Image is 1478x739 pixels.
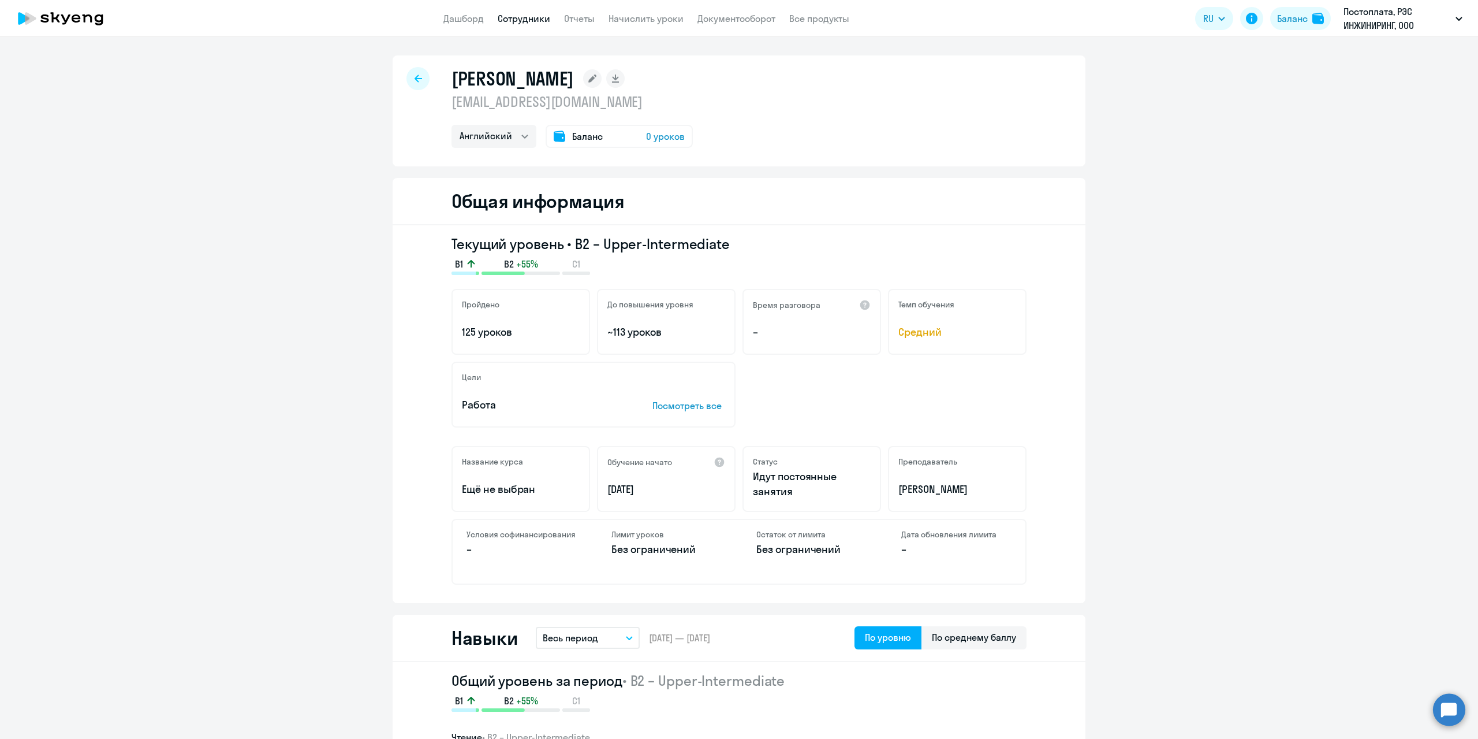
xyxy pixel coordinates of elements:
[898,325,1016,340] span: Средний
[504,258,514,270] span: B2
[753,325,871,340] p: –
[932,630,1016,644] div: По среднему баллу
[462,398,617,413] p: Работа
[1338,5,1468,32] button: Постоплата, РЭС ИНЖИНИРИНГ, ООО
[516,258,538,270] span: +55%
[572,695,580,707] span: C1
[753,469,871,499] p: Идут постоянные занятия
[611,542,722,557] p: Без ограничений
[622,672,785,689] span: • B2 – Upper-Intermediate
[609,13,684,24] a: Начислить уроки
[646,129,685,143] span: 0 уроков
[462,482,580,497] p: Ещё не выбран
[451,92,693,111] p: [EMAIL_ADDRESS][DOMAIN_NAME]
[756,542,867,557] p: Без ограничений
[607,482,725,497] p: [DATE]
[1195,7,1233,30] button: RU
[455,695,463,707] span: B1
[543,631,598,645] p: Весь период
[898,456,957,467] h5: Преподаватель
[697,13,775,24] a: Документооборот
[572,129,603,143] span: Баланс
[865,630,911,644] div: По уровню
[504,695,514,707] span: B2
[652,399,725,413] p: Посмотреть все
[564,13,595,24] a: Отчеты
[898,299,954,310] h5: Темп обучения
[462,372,481,383] h5: Цели
[451,190,624,213] h2: Общая информация
[451,626,517,649] h2: Навыки
[611,529,722,540] h4: Лимит уроков
[1343,5,1451,32] p: Постоплата, РЭС ИНЖИНИРИНГ, ООО
[898,482,1016,497] p: [PERSON_NAME]
[756,529,867,540] h4: Остаток от лимита
[901,529,1012,540] h4: Дата обновления лимита
[1270,7,1331,30] button: Балансbalance
[498,13,550,24] a: Сотрудники
[607,457,672,467] h5: Обучение начато
[572,258,580,270] span: C1
[462,299,499,310] h5: Пройдено
[901,542,1012,557] p: –
[462,456,523,467] h5: Название курса
[536,627,640,649] button: Весь период
[451,235,1027,253] h3: Текущий уровень • B2 – Upper-Intermediate
[443,13,484,24] a: Дашборд
[462,325,580,340] p: 125 уроков
[451,67,574,90] h1: [PERSON_NAME]
[466,542,577,557] p: –
[451,671,1027,690] h2: Общий уровень за период
[607,325,725,340] p: ~113 уроков
[1312,13,1324,24] img: balance
[455,258,463,270] span: B1
[649,632,710,644] span: [DATE] — [DATE]
[516,695,538,707] span: +55%
[789,13,849,24] a: Все продукты
[1277,12,1308,25] div: Баланс
[466,529,577,540] h4: Условия софинансирования
[753,300,820,310] h5: Время разговора
[1203,12,1214,25] span: RU
[753,456,778,467] h5: Статус
[607,299,693,310] h5: До повышения уровня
